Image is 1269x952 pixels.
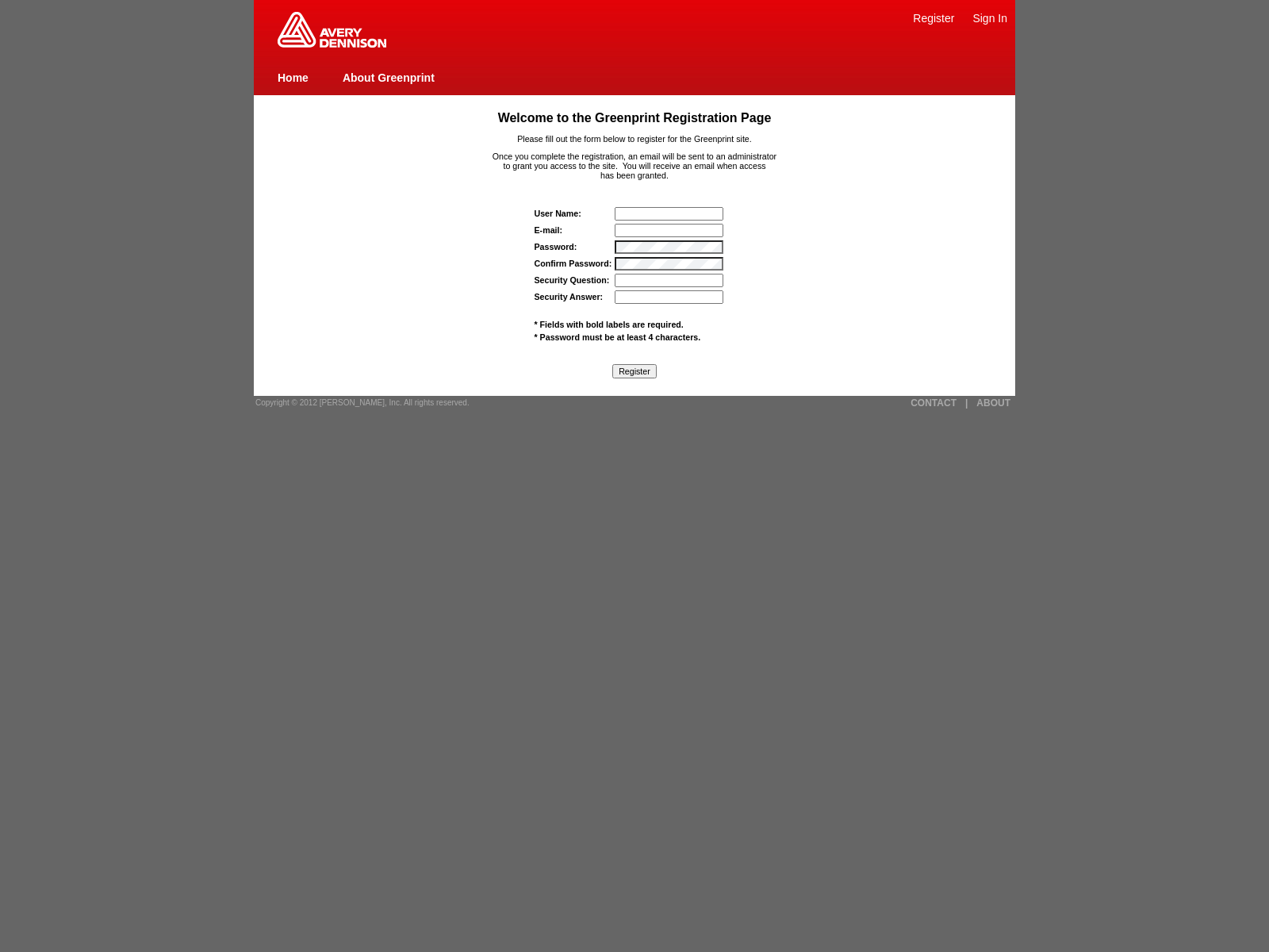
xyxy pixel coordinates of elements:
[976,397,1010,409] a: ABOUT
[535,209,581,218] strong: User Name:
[535,292,604,301] label: Security Answer:
[535,242,577,251] label: Password:
[535,332,701,342] span: * Password must be at least 4 characters.
[535,259,612,268] label: Confirm Password:
[535,275,610,285] label: Security Question:
[278,40,386,49] a: Greenprint
[285,152,985,180] p: Once you complete the registration, an email will be sent to an administrator to grant you access...
[278,71,309,84] a: Home
[285,111,985,125] h1: Welcome to the Greenprint Registration Page
[913,12,954,25] a: Register
[535,225,563,235] label: E-mail:
[285,134,985,144] p: Please fill out the form below to register for the Greenprint site.
[965,397,968,409] a: |
[255,398,470,407] span: Copyright © 2012 [PERSON_NAME], Inc. All rights reserved.
[278,12,386,48] img: Home
[911,397,957,409] a: CONTACT
[535,320,684,329] span: * Fields with bold labels are required.
[612,364,657,378] input: Register
[972,12,1007,25] a: Sign In
[343,71,435,84] a: About Greenprint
